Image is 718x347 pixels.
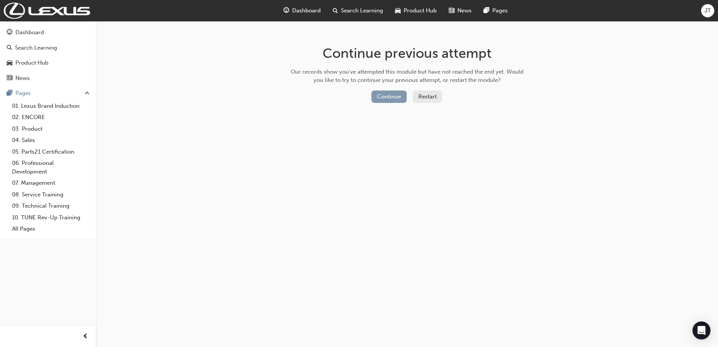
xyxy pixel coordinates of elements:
a: pages-iconPages [478,3,514,18]
button: Continue [371,91,407,103]
a: 03. Product [9,123,93,135]
button: Pages [3,86,93,100]
span: up-icon [84,89,90,98]
div: Search Learning [15,44,57,52]
span: Product Hub [404,6,437,15]
a: News [3,71,93,85]
a: 04. Sales [9,134,93,146]
div: Pages [15,89,31,98]
span: car-icon [7,60,12,66]
button: Restart [413,91,442,103]
span: Search Learning [341,6,383,15]
a: Product Hub [3,56,93,70]
div: Open Intercom Messenger [692,321,710,339]
div: Dashboard [15,28,44,37]
button: JT [701,4,714,17]
a: 05. Parts21 Certification [9,146,93,158]
div: News [15,74,30,83]
span: guage-icon [7,29,12,36]
a: 08. Service Training [9,189,93,201]
a: Dashboard [3,26,93,39]
img: Trak [4,3,90,19]
span: news-icon [7,75,12,82]
a: All Pages [9,223,93,235]
span: pages-icon [7,90,12,97]
a: news-iconNews [443,3,478,18]
span: car-icon [395,6,401,15]
a: search-iconSearch Learning [327,3,389,18]
a: 10. TUNE Rev-Up Training [9,212,93,223]
h1: Continue previous attempt [288,45,526,62]
span: News [457,6,472,15]
a: guage-iconDashboard [278,3,327,18]
a: 06. Professional Development [9,157,93,177]
span: news-icon [449,6,454,15]
a: 01. Lexus Brand Induction [9,100,93,112]
div: Our records show you've attempted this module but have not reached the end yet. Would you like to... [288,68,526,84]
span: JT [704,6,711,15]
span: pages-icon [484,6,489,15]
a: car-iconProduct Hub [389,3,443,18]
span: search-icon [7,45,12,51]
a: Search Learning [3,41,93,55]
a: 09. Technical Training [9,200,93,212]
a: 07. Management [9,177,93,189]
div: Product Hub [15,59,48,67]
span: guage-icon [284,6,289,15]
a: 02. ENCORE [9,112,93,123]
span: prev-icon [83,332,88,341]
span: search-icon [333,6,338,15]
span: Pages [492,6,508,15]
span: Dashboard [292,6,321,15]
button: DashboardSearch LearningProduct HubNews [3,24,93,86]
